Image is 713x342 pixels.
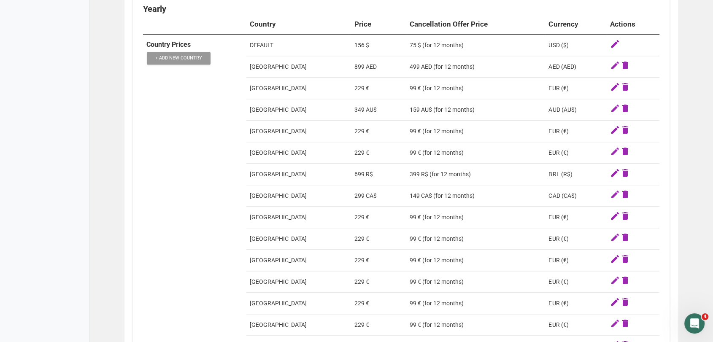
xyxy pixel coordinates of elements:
[406,56,546,77] td: 499 AED (for 12 months)
[406,142,546,163] td: 99 € (for 12 months)
[246,34,351,56] td: DEFAULT
[246,99,351,120] td: [GEOGRAPHIC_DATA]
[351,56,406,77] td: 899 AED
[406,249,546,271] td: 99 € (for 12 months)
[406,77,546,99] td: 99 € (for 12 months)
[545,56,607,77] td: AED (AED)
[545,99,607,120] td: AUD (AU$)
[246,14,351,35] th: Country
[246,292,351,314] td: [GEOGRAPHIC_DATA]
[545,120,607,142] td: EUR (€)
[246,249,351,271] td: [GEOGRAPHIC_DATA]
[406,314,546,335] td: 99 € (for 12 months)
[351,99,406,120] td: 349 AU$
[246,120,351,142] td: [GEOGRAPHIC_DATA]
[143,4,659,14] div: Yearly
[246,77,351,99] td: [GEOGRAPHIC_DATA]
[351,314,406,335] td: 229 €
[351,14,406,35] th: Price
[351,120,406,142] td: 229 €
[545,14,607,35] th: Currency
[406,14,546,35] th: Cancellation Offer Price
[406,120,546,142] td: 99 € (for 12 months)
[406,163,546,185] td: 399 R$ (for 12 months)
[545,206,607,228] td: EUR (€)
[246,314,351,335] td: [GEOGRAPHIC_DATA]
[246,142,351,163] td: [GEOGRAPHIC_DATA]
[545,271,607,292] td: EUR (€)
[545,163,607,185] td: BRL (R$)
[406,271,546,292] td: 99 € (for 12 months)
[545,77,607,99] td: EUR (€)
[351,185,406,206] td: 299 CA$
[545,292,607,314] td: EUR (€)
[545,249,607,271] td: EUR (€)
[351,292,406,314] td: 229 €
[351,271,406,292] td: 229 €
[351,228,406,249] td: 229 €
[351,142,406,163] td: 229 €
[351,77,406,99] td: 229 €
[351,206,406,228] td: 229 €
[545,228,607,249] td: EUR (€)
[246,56,351,77] td: [GEOGRAPHIC_DATA]
[246,163,351,185] td: [GEOGRAPHIC_DATA]
[684,313,705,334] iframe: Intercom live chat
[702,313,708,320] span: 4
[406,34,546,56] td: 75 $ (for 12 months)
[406,99,546,120] td: 159 AU$ (for 12 months)
[545,185,607,206] td: CAD (CA$)
[406,185,546,206] td: 149 CA$ (for 12 months)
[406,228,546,249] td: 99 € (for 12 months)
[351,163,406,185] td: 699 R$
[147,52,211,65] button: + Add New Country
[246,271,351,292] td: [GEOGRAPHIC_DATA]
[406,292,546,314] td: 99 € (for 12 months)
[545,34,607,56] td: USD ($)
[607,14,659,35] th: Actions
[351,249,406,271] td: 229 €
[545,314,607,335] td: EUR (€)
[246,228,351,249] td: [GEOGRAPHIC_DATA]
[406,206,546,228] td: 99 € (for 12 months)
[246,206,351,228] td: [GEOGRAPHIC_DATA]
[545,142,607,163] td: EUR (€)
[351,34,406,56] td: 156 $
[246,185,351,206] td: [GEOGRAPHIC_DATA]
